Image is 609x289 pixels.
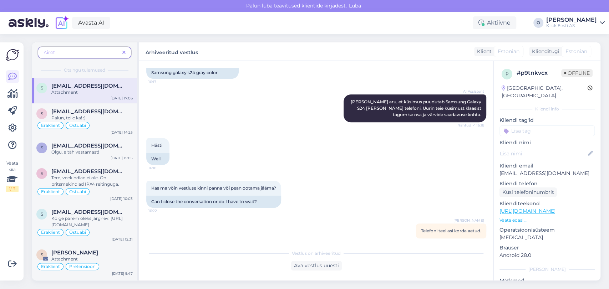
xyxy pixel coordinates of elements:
[146,196,281,208] div: Can I close the conversation or do I have to wait?
[51,215,133,228] div: Kõige parem oleks järgnev: [URL][DOMAIN_NAME]
[498,48,519,55] span: Estonian
[499,106,595,112] div: Kliendi info
[291,261,342,270] div: Ava vestlus uuesti
[351,99,482,117] span: [PERSON_NAME] aru, et küsimus puudutab Samsung Galaxy S24 [PERSON_NAME] telefoni. Uurin teie küsi...
[561,69,593,77] span: Offline
[148,165,175,171] span: 16:18
[41,111,43,116] span: s
[502,84,588,99] div: [GEOGRAPHIC_DATA], [GEOGRAPHIC_DATA]
[41,85,43,91] span: s
[146,47,198,56] label: Arhiveeritud vestlus
[54,15,69,30] img: explore-ai
[499,170,595,177] p: [EMAIL_ADDRESS][DOMAIN_NAME]
[111,130,133,135] div: [DATE] 14:25
[292,250,341,257] span: Vestlus on arhiveeritud
[148,79,175,84] span: 16:17
[69,264,96,269] span: Pretensioon
[499,226,595,234] p: Operatsioonisüsteem
[41,252,43,257] span: S
[72,17,110,29] a: Avasta AI
[51,249,98,256] span: Siret Salamov
[51,209,126,215] span: siret.meronen@mail.ee
[499,139,595,146] p: Kliendi nimi
[499,244,595,252] p: Brauser
[151,185,276,191] span: Kas ma võin vestluse kinni panna või pean ootama jääma?
[457,89,484,94] span: AI Assistent
[51,168,126,175] span: siretlok15@gmail.com
[499,234,595,241] p: [MEDICAL_DATA]
[500,150,587,158] input: Lisa nimi
[499,252,595,259] p: Android 28.0
[146,153,169,165] div: Well
[111,96,133,101] div: [DATE] 17:06
[110,196,133,201] div: [DATE] 10:03
[533,18,543,28] div: O
[499,125,595,136] input: Lisa tag
[499,187,557,197] div: Küsi telefoninumbrit
[41,171,43,176] span: s
[41,211,43,217] span: s
[69,190,86,194] span: Ostuabi
[44,49,55,56] span: siret
[499,200,595,207] p: Klienditeekond
[546,23,597,29] div: Klick Eesti AS
[529,48,559,55] div: Klienditugi
[499,217,595,223] p: Vaata edasi ...
[499,162,595,170] p: Kliendi email
[51,89,133,96] div: Attachment
[6,48,19,62] img: Askly Logo
[474,48,492,55] div: Klient
[41,145,43,150] span: s
[51,149,133,155] div: Olgu, aitäh vastamast!
[6,186,19,192] div: 1 / 3
[41,264,60,269] span: Eraklient
[546,17,605,29] a: [PERSON_NAME]Klick Eesti AS
[51,256,133,262] div: Attachment
[347,2,363,9] span: Luba
[499,277,595,284] p: Märkmed
[453,218,484,223] span: [PERSON_NAME]
[64,67,105,73] span: Otsingu tulemused
[51,115,133,121] div: Palun, teile ka! :)
[111,155,133,161] div: [DATE] 15:05
[432,239,484,244] span: Privaatne kommentaar | 17:06
[499,266,595,273] div: [PERSON_NAME]
[51,143,126,149] span: siret.randveer@gmail.com
[151,143,162,148] span: Hästi
[546,17,597,23] div: [PERSON_NAME]
[6,160,19,192] div: Vaata siia
[473,16,516,29] div: Aktiivne
[112,271,133,276] div: [DATE] 9:47
[517,69,561,77] div: # p9tnkvcx
[51,83,126,89] span: siret.sander@gmail.com
[506,71,509,77] span: p
[69,230,86,234] span: Ostuabi
[148,208,175,213] span: 16:22
[565,48,587,55] span: Estonian
[457,123,484,128] span: Nähtud ✓ 16:18
[51,108,126,115] span: siretrebane@gmail.com
[41,190,60,194] span: Eraklient
[51,175,133,187] div: Tere, veekindlad ei ole. On pritsmekindlad IPX4 reitinguga.
[41,123,60,128] span: Eraklient
[146,67,239,79] div: Samsung galaxy s24 gray color
[69,123,86,128] span: Ostuabi
[112,237,133,242] div: [DATE] 12:31
[41,230,60,234] span: Eraklient
[499,208,555,214] a: [URL][DOMAIN_NAME]
[421,228,481,233] span: Telefoni teel asi korda aetud.
[499,180,595,187] p: Kliendi telefon
[499,117,595,124] p: Kliendi tag'id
